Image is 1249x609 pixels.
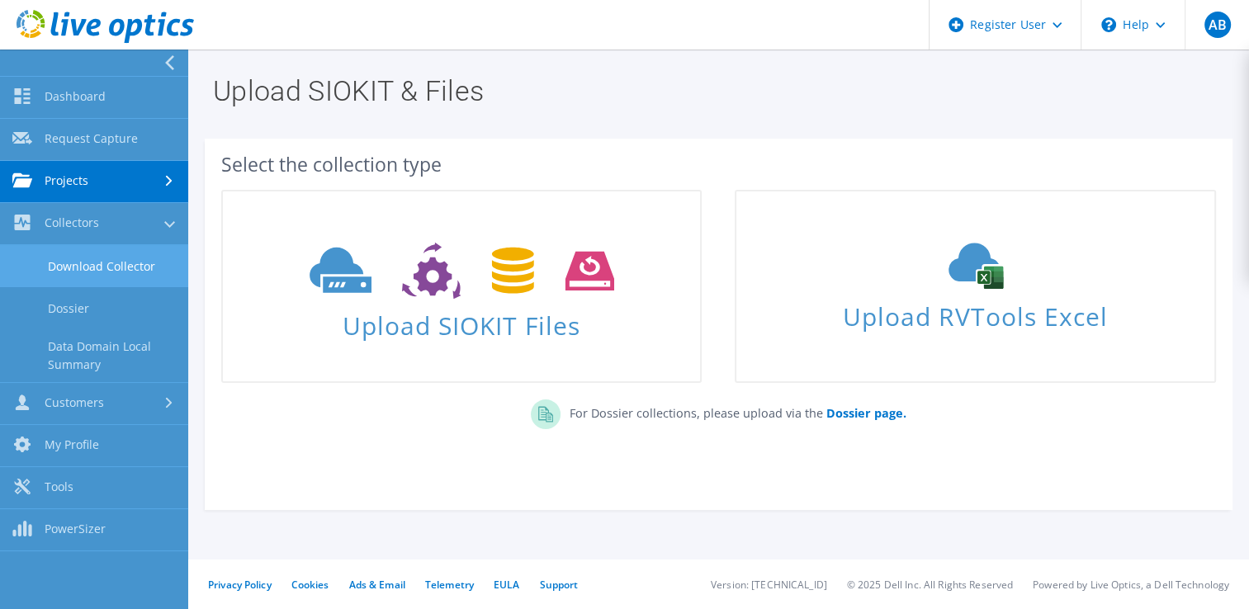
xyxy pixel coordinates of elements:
li: Version: [TECHNICAL_ID] [711,578,827,592]
b: Dossier page. [826,405,906,421]
a: EULA [494,578,519,592]
a: Cookies [291,578,329,592]
p: For Dossier collections, please upload via the [561,399,906,423]
a: Dossier page. [822,405,906,421]
a: Ads & Email [349,578,405,592]
li: © 2025 Dell Inc. All Rights Reserved [847,578,1013,592]
span: Upload SIOKIT Files [223,303,700,338]
a: Support [539,578,578,592]
a: Telemetry [425,578,474,592]
div: Select the collection type [221,155,1216,173]
a: Privacy Policy [208,578,272,592]
a: Upload SIOKIT Files [221,190,702,383]
svg: \n [1101,17,1116,32]
a: Upload RVTools Excel [735,190,1215,383]
span: Upload RVTools Excel [736,295,1214,330]
li: Powered by Live Optics, a Dell Technology [1033,578,1229,592]
h1: Upload SIOKIT & Files [213,77,1216,105]
span: AB [1204,12,1231,38]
